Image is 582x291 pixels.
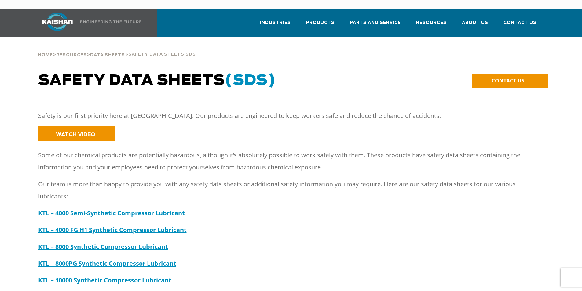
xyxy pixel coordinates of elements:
a: Kaishan USA [35,9,143,37]
span: Some of our chemical products are potentially hazardous, although it’s absolutely possible to wor... [38,151,520,171]
span: WATCH VIDEO [56,132,95,137]
a: Contact Us [503,15,536,35]
p: Safety is our first priority here at [GEOGRAPHIC_DATA]. Our products are engineered to keep worke... [38,110,533,122]
span: CONTACT US [492,77,524,84]
a: Data Sheets [90,52,125,57]
span: Safety Data Sheets SDS [128,53,196,56]
a: Industries [260,15,291,35]
div: > > > [38,37,196,60]
span: Resources [56,53,87,57]
a: About Us [462,15,488,35]
a: Resources [416,15,447,35]
a: Home [38,52,53,57]
p: Our team is more than happy to provide you with any safety data sheets or additional safety infor... [38,178,533,202]
a: Resources [56,52,87,57]
span: Resources [416,19,447,26]
span: Contact Us [503,19,536,26]
a: CONTACT US [472,74,548,88]
img: kaishan logo [35,13,80,31]
span: Home [38,53,53,57]
a: KTL – 4000 Semi-Synthetic Compressor Lubricant [38,209,185,217]
a: KTL – 8000 Synthetic Compressor Lubricant [38,242,168,251]
img: Engineering the future [80,20,141,23]
span: Parts and Service [350,19,401,26]
span: Products [306,19,335,26]
a: KTL – 8000PG Synthetic Compressor Lubricant [38,259,176,267]
span: Data Sheets [90,53,125,57]
span: (SDS) [225,73,276,88]
span: Safety Data Sheets [38,73,276,88]
a: KTL – 4000 FG H1 Synthetic Compressor Lubricant [38,226,187,234]
span: Industries [260,19,291,26]
a: Parts and Service [350,15,401,35]
a: KTL – 10000 Synthetic Compressor Lubricant [38,276,171,284]
span: About Us [462,19,488,26]
a: Products [306,15,335,35]
a: WATCH VIDEO [38,126,115,141]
